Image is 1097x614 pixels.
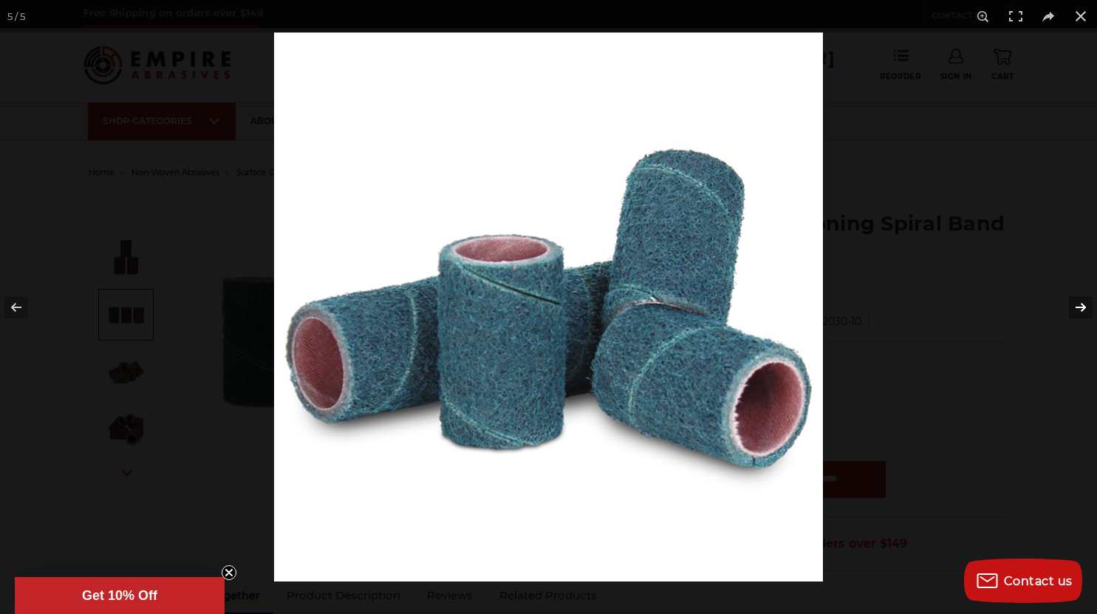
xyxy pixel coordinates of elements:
[964,559,1082,603] button: Contact us
[1004,574,1073,588] span: Contact us
[15,577,225,614] div: Get 10% OffClose teaser
[1045,270,1097,344] button: Next (arrow right)
[82,588,157,603] span: Get 10% Off
[274,33,823,581] img: SMALLB4__79023.1596634164.JPG
[222,565,236,580] button: Close teaser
